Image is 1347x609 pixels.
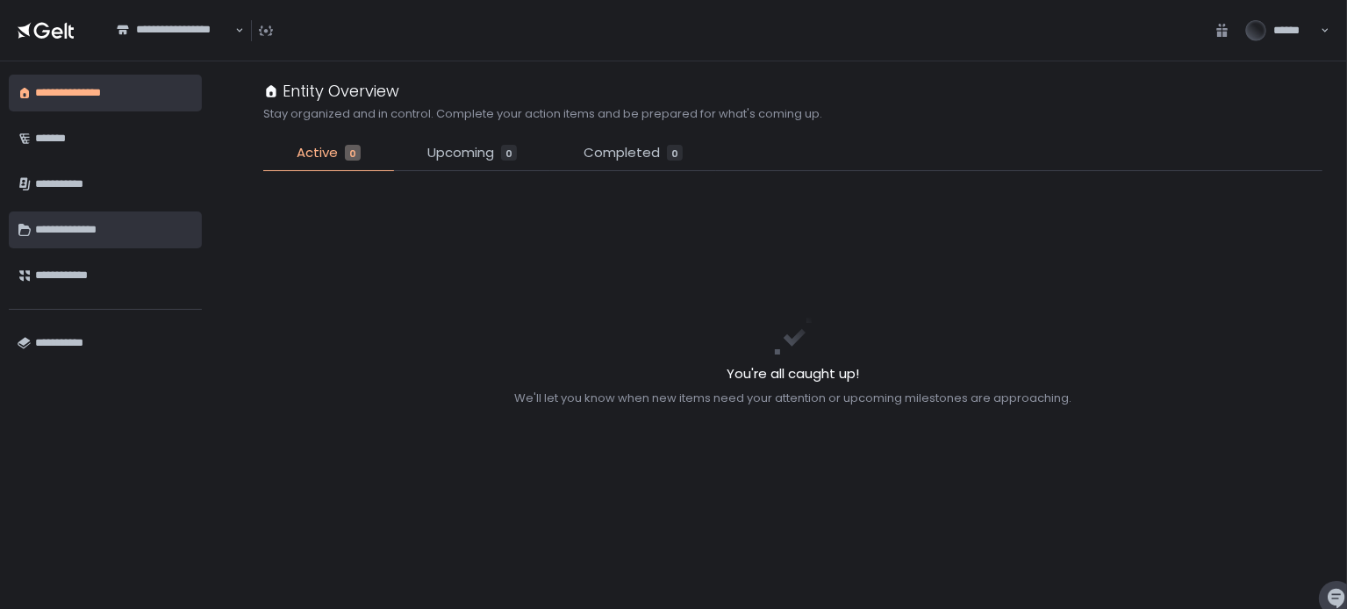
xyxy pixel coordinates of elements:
span: Completed [584,143,660,163]
div: 0 [667,145,683,161]
div: 0 [501,145,517,161]
span: Active [297,143,338,163]
h2: You're all caught up! [514,364,1071,384]
h2: Stay organized and in control. Complete your action items and be prepared for what's coming up. [263,106,822,122]
span: Upcoming [427,143,494,163]
input: Search for option [117,38,233,55]
div: Entity Overview [263,79,399,103]
div: Search for option [105,12,244,49]
div: 0 [345,145,361,161]
div: We'll let you know when new items need your attention or upcoming milestones are approaching. [514,390,1071,406]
